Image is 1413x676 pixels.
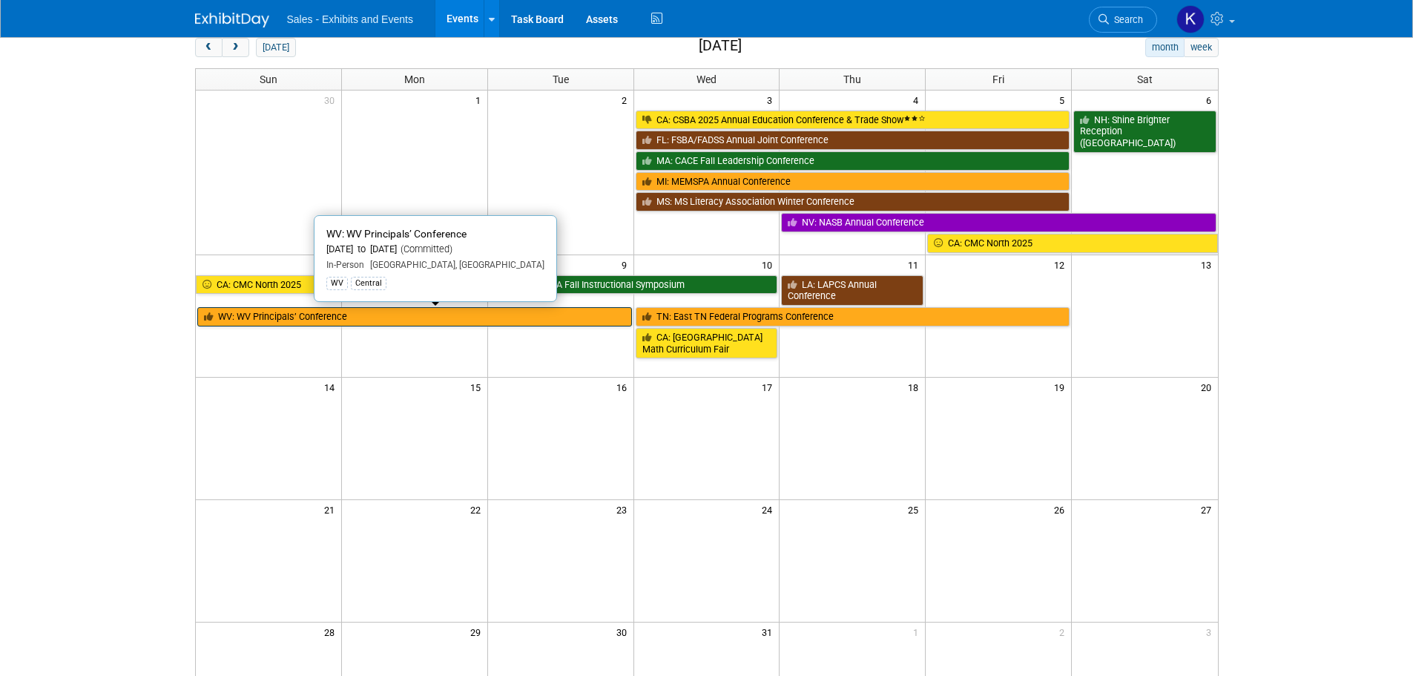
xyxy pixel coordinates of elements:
span: 2 [1058,623,1071,641]
div: Central [351,277,386,290]
a: MS: MS Literacy Association Winter Conference [636,192,1070,211]
span: 16 [615,378,633,396]
span: In-Person [326,260,364,270]
a: MI: MEMSPA Annual Conference [636,172,1070,191]
span: 4 [912,91,925,109]
span: 15 [469,378,487,396]
span: 9 [620,255,633,274]
a: CA: CMC North 2025 [196,275,340,295]
span: Search [1109,14,1143,25]
span: 5 [1058,91,1071,109]
span: 19 [1053,378,1071,396]
a: NV: NASB Annual Conference [781,213,1216,232]
button: week [1184,38,1218,57]
span: Sat [1137,73,1153,85]
button: [DATE] [256,38,295,57]
span: 6 [1205,91,1218,109]
img: Kara Haven [1176,5,1205,33]
span: 1 [474,91,487,109]
span: Tue [553,73,569,85]
a: NC: NCPAPA Fall Instructional Symposium [490,275,778,295]
a: Search [1089,7,1157,33]
button: month [1145,38,1185,57]
a: CA: [GEOGRAPHIC_DATA] Math Curriculum Fair [636,328,778,358]
span: 10 [760,255,779,274]
h2: [DATE] [699,38,742,54]
div: [DATE] to [DATE] [326,243,544,256]
span: 23 [615,500,633,519]
a: WV: WV Principals’ Conference [197,307,632,326]
span: Mon [404,73,425,85]
span: 13 [1199,255,1218,274]
a: CA: CMC North 2025 [927,234,1217,253]
span: Thu [843,73,861,85]
span: 31 [760,623,779,641]
a: NH: Shine Brighter Reception ([GEOGRAPHIC_DATA]) [1073,111,1216,153]
button: prev [195,38,223,57]
span: Sun [260,73,277,85]
span: 30 [323,91,341,109]
img: ExhibitDay [195,13,269,27]
span: Sales - Exhibits and Events [287,13,413,25]
span: 12 [1053,255,1071,274]
span: 14 [323,378,341,396]
button: next [222,38,249,57]
span: 25 [906,500,925,519]
a: FL: FSBA/FADSS Annual Joint Conference [636,131,1070,150]
span: Fri [992,73,1004,85]
span: 30 [615,623,633,641]
span: 20 [1199,378,1218,396]
span: 24 [760,500,779,519]
span: 28 [323,623,341,641]
a: TN: East TN Federal Programs Conference [636,307,1070,326]
span: 3 [765,91,779,109]
span: 1 [912,623,925,641]
span: 27 [1199,500,1218,519]
a: LA: LAPCS Annual Conference [781,275,923,306]
span: WV: WV Principals’ Conference [326,228,467,240]
span: 26 [1053,500,1071,519]
a: MA: CACE Fall Leadership Conference [636,151,1070,171]
span: Wed [696,73,717,85]
span: 17 [760,378,779,396]
div: WV [326,277,348,290]
span: 29 [469,623,487,641]
span: 11 [906,255,925,274]
span: 3 [1205,623,1218,641]
span: 21 [323,500,341,519]
span: (Committed) [397,243,452,255]
a: CA: CSBA 2025 Annual Education Conference & Trade Show [636,111,1070,130]
span: 18 [906,378,925,396]
span: [GEOGRAPHIC_DATA], [GEOGRAPHIC_DATA] [364,260,544,270]
span: 22 [469,500,487,519]
span: 2 [620,91,633,109]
